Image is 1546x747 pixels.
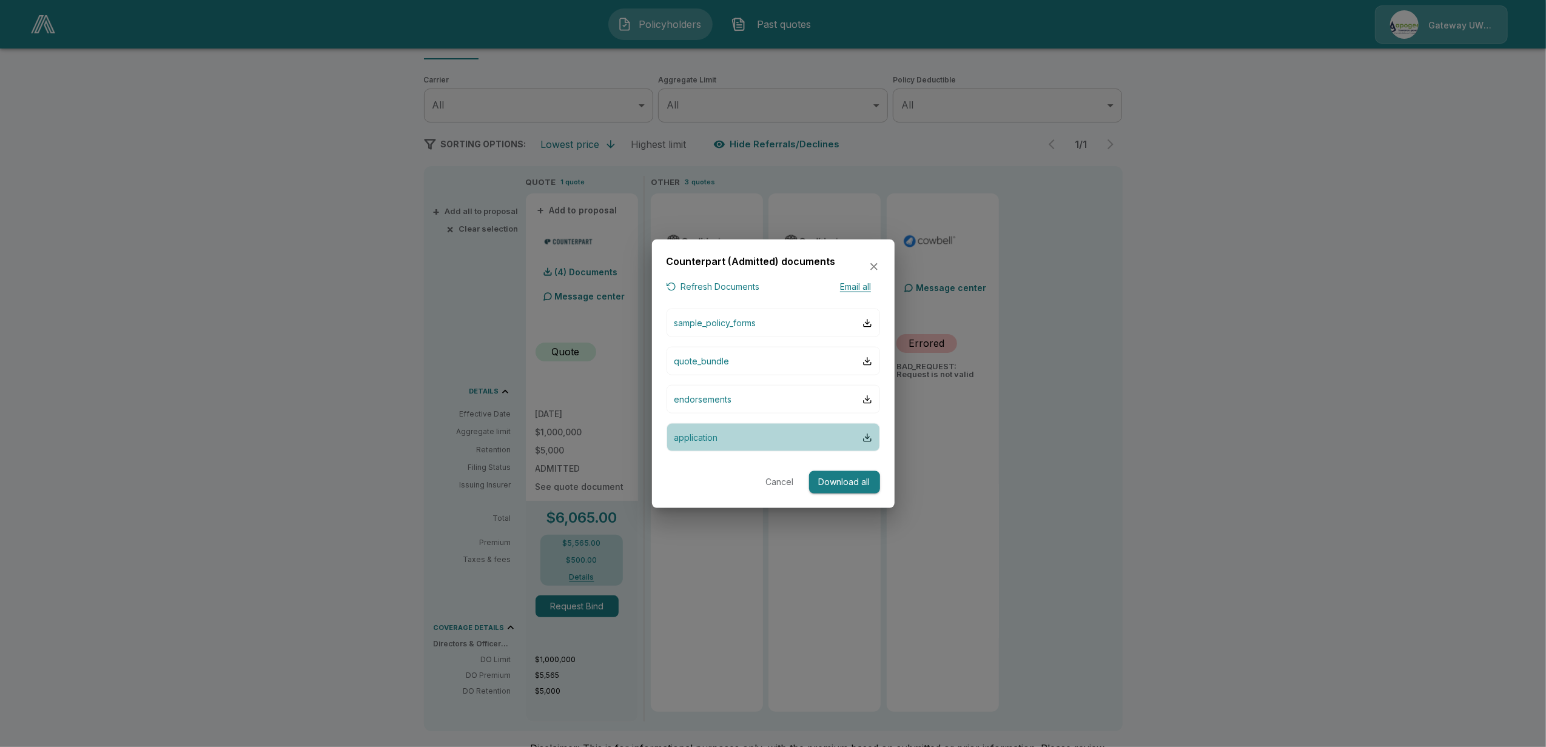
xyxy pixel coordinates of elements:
p: application [674,431,718,444]
button: Email all [832,279,880,294]
p: endorsements [674,393,732,406]
p: sample_policy_forms [674,317,756,329]
button: Cancel [761,471,799,494]
button: Download all [809,471,880,494]
button: application [667,423,880,452]
button: quote_bundle [667,347,880,375]
p: quote_bundle [674,355,730,367]
h6: Counterpart (Admitted) documents [667,254,836,270]
button: Refresh Documents [667,279,760,294]
button: endorsements [667,385,880,414]
button: sample_policy_forms [667,309,880,337]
